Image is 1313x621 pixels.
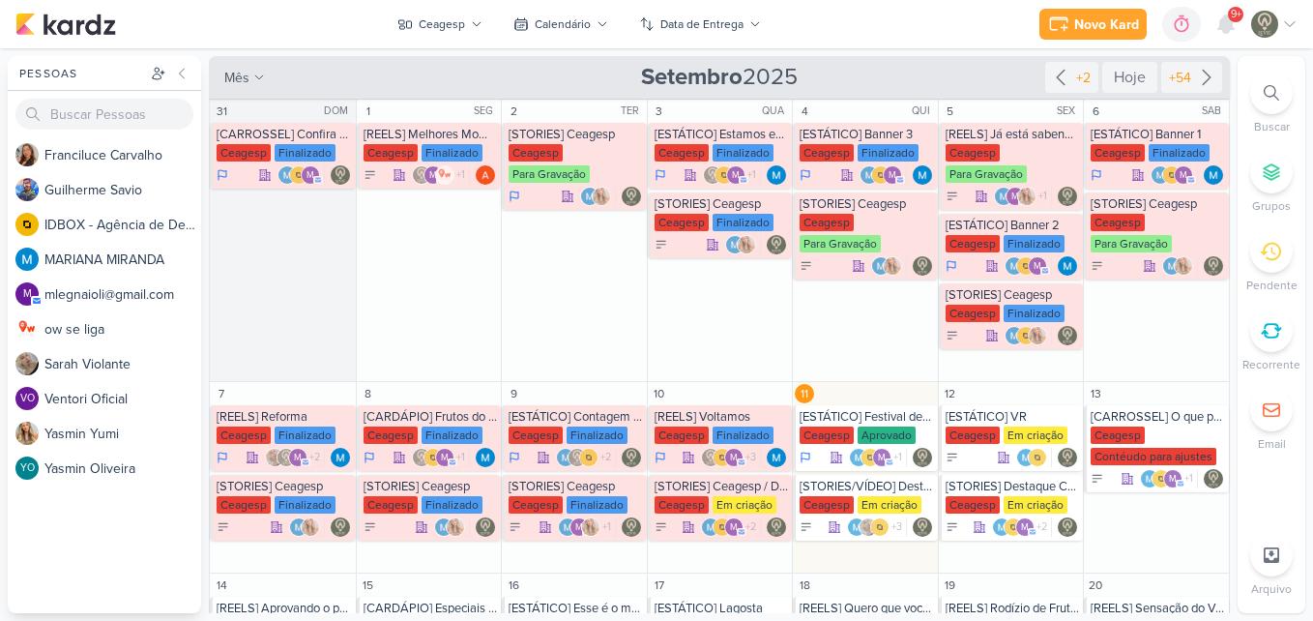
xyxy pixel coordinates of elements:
span: +1 [1036,189,1047,204]
div: +2 [1072,68,1094,88]
div: A Fazer [946,190,959,203]
img: Franciluce Carvalho [15,143,39,166]
div: o w s e l i g a [44,319,201,340]
img: Leviê Agência de Marketing Digital [331,165,350,185]
div: Ceagesp [1091,144,1145,162]
div: mlegnaioli@gmail.com [883,165,902,185]
img: MARIANA MIRANDA [580,187,599,206]
div: Em criação [713,496,776,514]
img: Leviê Agência de Marketing Digital [412,165,431,185]
div: Finalizado [275,144,336,162]
div: Colaboradores: MARIANA MIRANDA, Yasmin Yumi [725,235,761,254]
span: +1 [745,167,756,183]
div: mlegnaioli@gmail.com [15,282,39,306]
div: Finalizado [275,427,336,444]
div: Responsável: Leviê Agência de Marketing Digital [331,517,350,537]
div: Responsável: MARIANA MIRANDA [476,448,495,467]
div: mlegnaioli@gmail.com [872,448,891,467]
div: [STORIES] Ceagesp [217,479,352,494]
p: m [1169,475,1177,485]
div: Responsável: Leviê Agência de Marketing Digital [1204,469,1223,488]
div: Para Gravação [946,165,1027,183]
div: A Fazer [1091,259,1104,273]
p: Grupos [1252,197,1291,215]
div: Para Gravação [1091,235,1172,252]
img: Sarah Violante [15,352,39,375]
div: Responsável: Leviê Agência de Marketing Digital [913,256,932,276]
span: +1 [454,167,465,183]
div: Ceagesp [364,144,418,162]
img: ow se liga [435,165,454,185]
div: [ESTÁTICO] Festival de Frutos do Mar está de volta! [800,409,934,425]
div: Em Andamento [1091,167,1102,183]
p: m [1180,171,1187,181]
div: 8 [359,384,378,403]
img: Yasmin Yumi [301,517,320,537]
img: Sarah Violante [265,448,284,467]
div: Responsável: Leviê Agência de Marketing Digital [622,448,641,467]
div: [ESTÁTICO] Banner 3 [800,127,934,142]
div: Finalizado [1004,235,1065,252]
div: Ventori Oficial [15,387,39,410]
div: Responsável: MARIANA MIRANDA [1204,165,1223,185]
div: Colaboradores: MARIANA MIRANDA, Leviê Agência de Marketing Digital, IDBOX - Agência de Design, ml... [556,448,616,467]
div: Colaboradores: Leviê Agência de Marketing Digital, IDBOX - Agência de Design, mlegnaioli@gmail.co... [701,448,761,467]
div: Finalizado [567,427,627,444]
img: MARIANA MIRANDA [871,256,890,276]
img: MARIANA MIRANDA [1162,256,1182,276]
div: Responsável: Leviê Agência de Marketing Digital [1058,187,1077,206]
div: +54 [1165,68,1195,88]
div: V e n t o r i O f i c i a l [44,389,201,409]
div: Colaboradores: MARIANA MIRANDA, Yasmin Yumi [434,517,470,537]
div: G u i l h e r m e S a v i o [44,180,201,200]
div: Em Andamento [946,258,957,274]
div: [STORIES] Ceagesp [509,127,643,142]
div: [ESTÁTICO] VR [946,409,1080,425]
div: [ESTÁTICO] Contagem Regressiva [509,409,643,425]
div: Responsável: MARIANA MIRANDA [767,448,786,467]
div: Finalizado [1149,144,1210,162]
img: IDBOX - Agência de Design [423,448,443,467]
div: Finalizado [713,427,773,444]
div: Ceagesp [800,214,854,231]
img: IDBOX - Agência de Design [1162,165,1182,185]
p: m [429,171,437,181]
div: Colaboradores: MARIANA MIRANDA, IDBOX - Agência de Design [1016,448,1052,467]
p: m [294,454,302,463]
div: 2 [504,102,523,121]
span: +2 [598,450,611,465]
img: Yasmin Yumi [15,422,39,445]
div: SAB [1202,103,1227,119]
img: MARIANA MIRANDA [849,448,868,467]
div: SEX [1057,103,1081,119]
img: MARIANA MIRANDA [558,517,577,537]
div: Colaboradores: MARIANA MIRANDA, Yasmin Yumi [289,517,325,537]
div: Responsável: Leviê Agência de Marketing Digital [1058,326,1077,345]
div: Ceagesp [1091,214,1145,231]
p: m [23,289,32,300]
img: MARIANA MIRANDA [725,235,744,254]
p: m [732,171,740,181]
p: Buscar [1254,118,1290,135]
img: Leviê Agência de Marketing Digital [701,448,720,467]
img: Yasmin Yumi [592,187,611,206]
div: Ceagesp [1091,427,1145,444]
div: Responsável: Leviê Agência de Marketing Digital [1204,256,1223,276]
div: Colaboradores: MARIANA MIRANDA, mlegnaioli@gmail.com, Yasmin Yumi, Thais de carvalho [558,517,616,537]
div: Finalizado [422,144,482,162]
div: [STORIES] Ceagesp [364,479,498,494]
p: m [889,171,896,181]
div: Colaboradores: MARIANA MIRANDA, mlegnaioli@gmail.com, Yasmin Yumi, Thais de carvalho [994,187,1052,206]
img: MARIANA MIRANDA [1140,469,1159,488]
div: SEG [474,103,499,119]
div: Ceagesp [946,427,1000,444]
span: mês [224,68,249,88]
img: Leviê Agência de Marketing Digital [913,448,932,467]
img: Leviê Agência de Marketing Digital [412,448,431,467]
div: Responsável: Leviê Agência de Marketing Digital [476,517,495,537]
div: mlegnaioli@gmail.com [1163,469,1182,488]
div: Ceagesp [946,496,1000,514]
div: QUA [762,103,790,119]
img: Leviê Agência de Marketing Digital [277,448,296,467]
div: mlegnaioli@gmail.com [301,165,320,185]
